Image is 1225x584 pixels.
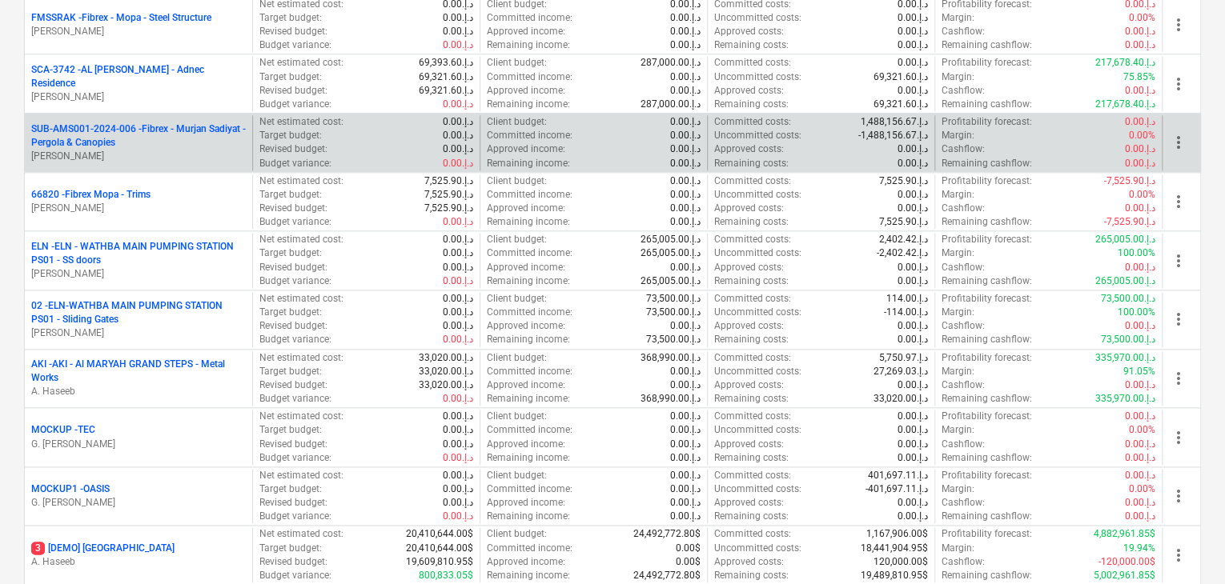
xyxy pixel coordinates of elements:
p: Client budget : [487,115,547,129]
p: 0.00د.إ.‏ [443,451,473,465]
p: 33,020.00د.إ.‏ [419,378,473,392]
p: Target budget : [259,188,322,202]
p: 0.00د.إ.‏ [443,98,473,111]
p: Approved income : [487,261,565,274]
p: Remaining income : [487,274,570,288]
p: 0.00د.إ.‏ [443,482,473,496]
p: [DEMO] [GEOGRAPHIC_DATA] [31,542,175,555]
p: 0.00% [1129,188,1155,202]
p: Remaining income : [487,98,570,111]
span: more_vert [1169,192,1188,211]
p: 0.00د.إ.‏ [670,188,701,202]
p: 0.00د.إ.‏ [898,378,928,392]
p: Budget variance : [259,333,331,346]
p: Revised budget : [259,202,327,215]
p: 217,678.40د.إ.‏ [1095,56,1155,70]
p: 69,393.60د.إ.‏ [419,56,473,70]
p: Uncommitted costs : [714,482,801,496]
p: Committed income : [487,246,572,260]
p: G. [PERSON_NAME] [31,438,246,451]
p: Approved costs : [714,142,784,156]
p: 33,020.00د.إ.‏ [874,392,928,406]
p: 0.00د.إ.‏ [670,129,701,142]
p: Margin : [942,129,974,142]
p: 0.00د.إ.‏ [670,157,701,170]
p: 0.00د.إ.‏ [670,438,701,451]
p: Target budget : [259,129,322,142]
p: Approved costs : [714,378,784,392]
p: 0.00د.إ.‏ [443,469,473,482]
p: 0.00د.إ.‏ [443,306,473,319]
p: 100.00% [1118,306,1155,319]
p: Profitability forecast : [942,115,1032,129]
p: A. Haseeb [31,555,246,569]
p: Approved income : [487,25,565,38]
p: Client budget : [487,233,547,246]
p: 114.00د.إ.‏ [886,292,928,306]
p: [PERSON_NAME] [31,326,246,340]
p: 7,525.90د.إ.‏ [879,174,928,188]
p: 02 - ELN-WATHBA MAIN PUMPING STATION PS01 - Sliding Gates [31,299,246,326]
p: 0.00د.إ.‏ [898,188,928,202]
p: Committed costs : [714,410,791,423]
p: 0.00د.إ.‏ [1125,157,1155,170]
p: 265,005.00د.إ.‏ [1095,233,1155,246]
p: Approved income : [487,438,565,451]
p: Committed income : [487,306,572,319]
div: 66820 -Fibrex Mopa - Trims[PERSON_NAME] [31,188,246,215]
p: 0.00د.إ.‏ [670,365,701,378]
p: 0.00د.إ.‏ [1125,319,1155,333]
p: Uncommitted costs : [714,306,801,319]
p: SCA-3742 - AL [PERSON_NAME] - Adnec Residence [31,63,246,90]
p: Remaining income : [487,157,570,170]
p: Committed income : [487,365,572,378]
p: Uncommitted costs : [714,129,801,142]
p: Uncommitted costs : [714,423,801,437]
p: Remaining cashflow : [942,215,1032,229]
p: [PERSON_NAME] [31,25,246,38]
p: 0.00د.إ.‏ [898,84,928,98]
p: 33,020.00د.إ.‏ [419,365,473,378]
p: -1,488,156.67د.إ.‏ [858,129,928,142]
p: Net estimated cost : [259,292,343,306]
p: 368,990.00د.إ.‏ [641,392,701,406]
p: Committed costs : [714,292,791,306]
p: Margin : [942,188,974,202]
p: Target budget : [259,11,322,25]
p: Revised budget : [259,84,327,98]
p: Uncommitted costs : [714,70,801,84]
p: 0.00د.إ.‏ [670,451,701,465]
p: Profitability forecast : [942,56,1032,70]
p: 0.00د.إ.‏ [1125,84,1155,98]
p: Cashflow : [942,202,985,215]
span: more_vert [1169,74,1188,94]
p: 0.00د.إ.‏ [898,319,928,333]
p: Committed costs : [714,351,791,365]
p: Revised budget : [259,378,327,392]
p: Budget variance : [259,451,331,465]
p: Remaining costs : [714,392,789,406]
p: 335,970.00د.إ.‏ [1095,351,1155,365]
div: AKI -AKI - Al MARYAH GRAND STEPS - Metal WorksA. Haseeb [31,358,246,398]
p: Profitability forecast : [942,410,1032,423]
p: 0.00د.إ.‏ [670,378,701,392]
p: Remaining costs : [714,98,789,111]
p: Approved costs : [714,25,784,38]
p: 0.00د.إ.‏ [670,115,701,129]
p: Cashflow : [942,261,985,274]
p: Committed income : [487,482,572,496]
p: 0.00د.إ.‏ [1125,451,1155,465]
p: Net estimated cost : [259,351,343,365]
p: Approved costs : [714,84,784,98]
p: 0.00د.إ.‏ [443,233,473,246]
p: Revised budget : [259,25,327,38]
p: 66820 - Fibrex Mopa - Trims [31,188,151,202]
p: 0.00د.إ.‏ [443,38,473,52]
p: 0.00د.إ.‏ [670,215,701,229]
p: 0.00د.إ.‏ [1125,115,1155,129]
p: Net estimated cost : [259,115,343,129]
p: Net estimated cost : [259,233,343,246]
p: Remaining cashflow : [942,274,1032,288]
p: Margin : [942,423,974,437]
p: 91.05% [1123,365,1155,378]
